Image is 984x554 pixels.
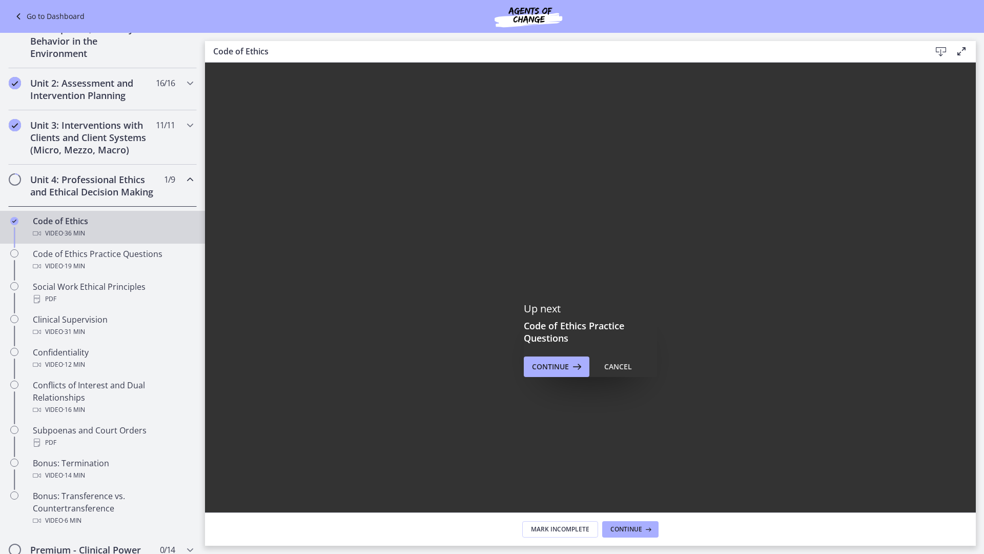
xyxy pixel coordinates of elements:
[33,424,193,449] div: Subpoenas and Court Orders
[532,361,569,373] span: Continue
[610,525,642,533] span: Continue
[33,346,193,371] div: Confidentiality
[33,457,193,482] div: Bonus: Termination
[467,4,590,29] img: Agents of Change
[524,320,657,344] h3: Code of Ethics Practice Questions
[164,173,175,186] span: 1 / 9
[63,260,85,272] span: · 19 min
[33,260,193,272] div: Video
[33,379,193,416] div: Conflicts of Interest and Dual Relationships
[531,525,589,533] span: Mark Incomplete
[33,490,193,527] div: Bonus: Transference vs. Countertransference
[9,77,21,89] i: Completed
[30,119,155,156] h2: Unit 3: Interventions with Clients and Client Systems (Micro, Mezzo, Macro)
[691,531,717,554] button: Mute
[30,173,155,198] h2: Unit 4: Professional Ethics and Ethical Decision Making
[156,77,175,89] span: 16 / 16
[524,357,589,377] button: Continue
[33,469,193,482] div: Video
[63,326,85,338] span: · 31 min
[33,248,193,272] div: Code of Ethics Practice Questions
[63,531,684,554] div: Playbar
[12,10,85,23] a: Go to Dashboard
[213,45,914,57] h3: Code of Ethics
[30,77,155,102] h2: Unit 2: Assessment and Intervention Planning
[33,227,193,240] div: Video
[33,313,193,338] div: Clinical Supervision
[744,531,771,554] button: Fullscreen
[596,357,640,377] button: Cancel
[717,531,744,554] button: Show settings menu
[33,404,193,416] div: Video
[33,281,193,305] div: Social Work Ethical Principles
[604,361,632,373] div: Cancel
[522,521,598,538] button: Mark Incomplete
[63,469,85,482] span: · 14 min
[10,217,18,225] i: Completed
[33,437,193,449] div: PDF
[63,227,85,240] span: · 36 min
[9,119,21,131] i: Completed
[30,10,155,60] h2: Unit 1: Human Development, Diversity and Behavior in the Environment
[156,119,175,131] span: 11 / 11
[602,521,659,538] button: Continue
[524,302,657,315] p: Up next
[33,326,193,338] div: Video
[63,404,85,416] span: · 16 min
[63,359,85,371] span: · 12 min
[33,215,193,240] div: Code of Ethics
[33,293,193,305] div: PDF
[63,515,81,527] span: · 6 min
[33,515,193,527] div: Video
[33,359,193,371] div: Video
